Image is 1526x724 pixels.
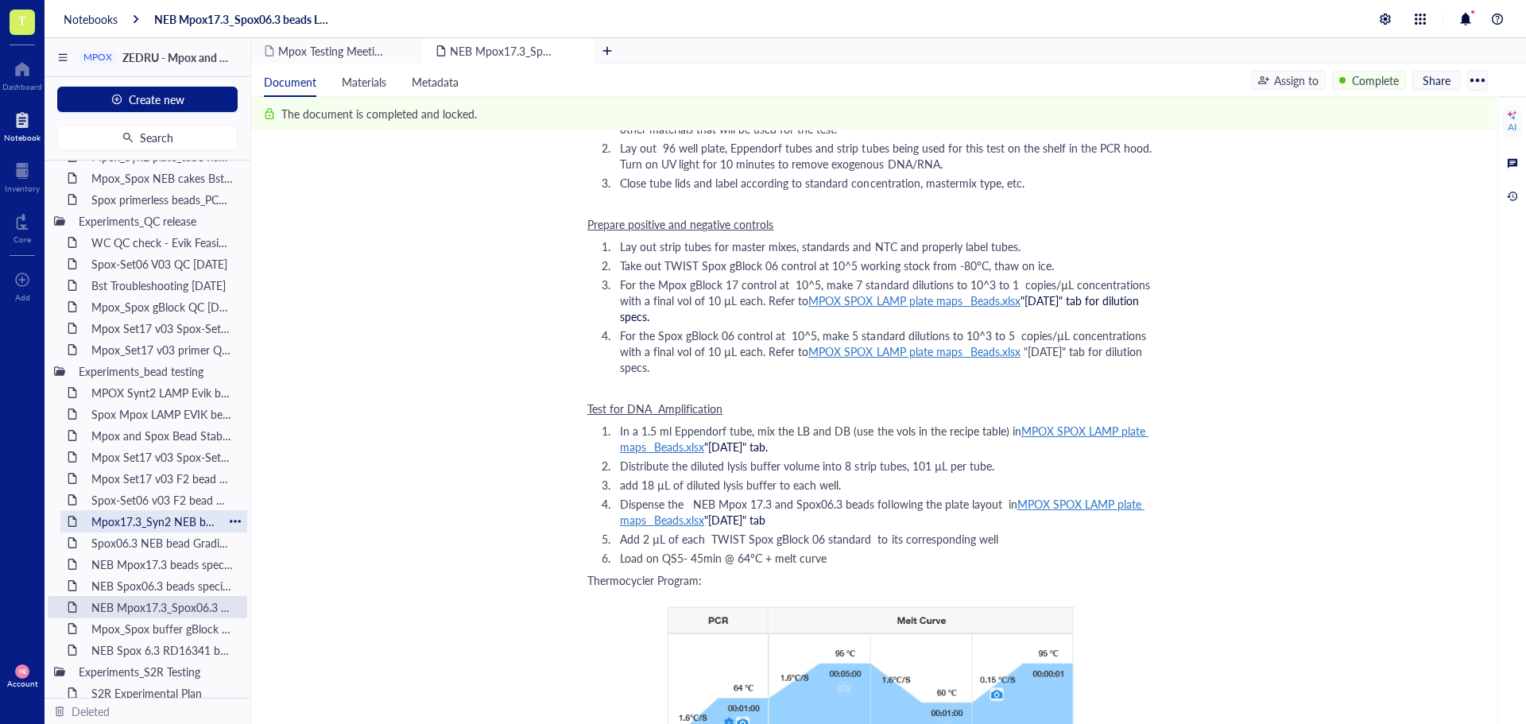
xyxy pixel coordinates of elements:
div: Bst Troubleshooting [DATE] [84,274,241,296]
div: Experiments_QC release [72,210,241,232]
div: Mpox and Spox Bead Stability Evaluation [DATE] - [DATE] [84,424,241,447]
span: MB [18,668,25,675]
span: Distribute the diluted lysis buffer volume into 8 strip tubes, 101 µL per tube. [620,458,994,474]
span: Create new [129,93,184,106]
span: T [18,10,26,30]
span: Thermocycler Program: [587,572,702,588]
span: MPOX SPOX LAMP plate maps_ Beads.xlsx [808,292,1020,308]
div: Assign to [1274,72,1319,89]
div: Experiments_S2R Testing [72,660,241,683]
button: Share [1412,71,1461,90]
div: Mpox_Spox gBlock QC [DATE] [84,296,241,318]
span: Metadata [412,74,459,90]
div: NEB Mpox17.3_Spox06.3 beads LOD test [DATE] [84,596,241,618]
span: "[DATE]" tab. [704,439,768,455]
span: Take out TWIST Spox gBlock 06 control at 10^5 working stock from -80°C, thaw on ice. [620,257,1054,273]
div: Mpox_Spox NEB cakes Bst_gradient test [DATE] [84,167,241,189]
span: Search [140,131,173,144]
span: "[DATE]" tab [704,512,765,528]
span: Lay out strip tubes for master mixes, standards and NTC and properly label tubes. [620,238,1021,254]
div: Spox Mpox LAMP EVIK bead F1 QC [DATE] [84,403,241,425]
a: Notebooks [64,12,118,26]
div: Inventory [5,184,40,193]
a: NEB Mpox17.3_Spox06.3 beads LOD test [DATE] [154,12,334,26]
span: Close tube lids and label according to standard concentration, mastermix type, etc. [620,175,1024,191]
div: Mpox_Spox buffer gBlock test_[DATE] [84,618,241,640]
div: Mpox Set17 v03 Spox-Set06 v03 F2 QC [DATE] [84,317,241,339]
div: NEB Spox 6.3 RD16341 bead lot QC_[DATE] [84,639,241,661]
div: Mpox Set17 v03 F2 bead QC2 [DATE] [84,467,241,490]
div: WC QC check - Evik Feasibility 1 for Mpox and Synt2 [DATE] [84,231,241,254]
div: S2R Experimental Plan [84,682,241,704]
div: AI [1508,121,1516,134]
div: Mpox Set17 v03 Spox-Set06 v03 F2 bead QC [DATE] [84,446,241,468]
div: MPOX Synt2 LAMP Evik bead F1 QC [DATE] [84,381,241,404]
div: Spox06.3 NEB bead Gradient test [DATE] [84,532,241,554]
button: Create new [57,87,238,112]
span: add 18 µL of diluted lysis buffer to each well. [620,477,841,493]
span: Share [1423,73,1450,87]
span: Add 2 µL of each TWIST Spox gBlock 06 standard to its corresponding well [620,531,998,547]
div: MPOX [83,52,112,63]
div: Complete [1352,72,1399,89]
span: "[DATE]" tab for dilution specs. [620,292,1142,324]
span: MPOX SPOX LAMP plate maps_ Beads.xlsx [620,496,1144,528]
span: Load on QS5- 45min @ 64°C + melt curve [620,550,827,566]
span: MPOX SPOX LAMP plate maps_ Beads.xlsx [808,343,1020,359]
a: Notebook [4,107,41,142]
div: Mpox_Set17 v03 primer QC_[DATE] [84,339,241,361]
span: "[DATE]" tab for dilution specs. [620,343,1145,375]
span: Prepare positive and negative controls [587,216,773,232]
span: Document [264,74,316,90]
div: Spox-Set06 v03 F2 bead QC2 [DATE] [84,489,241,511]
div: Spox-Set06 V03 QC [DATE] [84,253,241,275]
div: NEB Mpox17.3 beads specificity test [DATE] [84,553,241,575]
div: NEB Spox06.3 beads specificity test [DATE] [84,575,241,597]
div: Deleted [72,703,110,720]
span: For the Mpox gBlock 17 control at 10^5, make 7 standard dilutions to 10^3 to 1 copies/µL concentr... [620,277,1153,308]
div: Mpox17.3_Syn2 NEB bead Gradient test [DATE] [84,510,223,532]
div: Dashboard [2,82,42,91]
span: MPOX SPOX LAMP plate maps_ Beads.xlsx [620,423,1148,455]
span: For the Spox gBlock 06 control at 10^5, make 5 standard dilutions to 10^3 to 5 copies/µL concentr... [620,327,1149,359]
span: ZEDRU - Mpox and Swinepox [122,49,268,65]
span: Lay out 96 well plate, Eppendorf tubes and strip tubes being used for this test on the shelf in t... [620,140,1155,172]
span: In a 1.5 ml Eppendorf tube, mix the LB and DB (use the vols in the recipe table) in [620,423,1021,439]
div: Notebook [4,133,41,142]
span: Test for DNA Amplification [587,401,722,416]
span: Materials [342,74,386,90]
a: Dashboard [2,56,42,91]
button: Search [57,125,238,150]
div: Account [7,679,38,688]
div: Add [15,292,30,302]
a: Inventory [5,158,40,193]
div: Core [14,234,31,244]
a: Core [14,209,31,244]
div: Spox primerless beads_PCR tube_test_[DATE] [84,188,241,211]
div: The document is completed and locked. [281,105,477,122]
div: Experiments_bead testing [72,360,241,382]
span: Dispense the NEB Mpox 17.3 and Spox06.3 beads following the plate layout in [620,496,1017,512]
